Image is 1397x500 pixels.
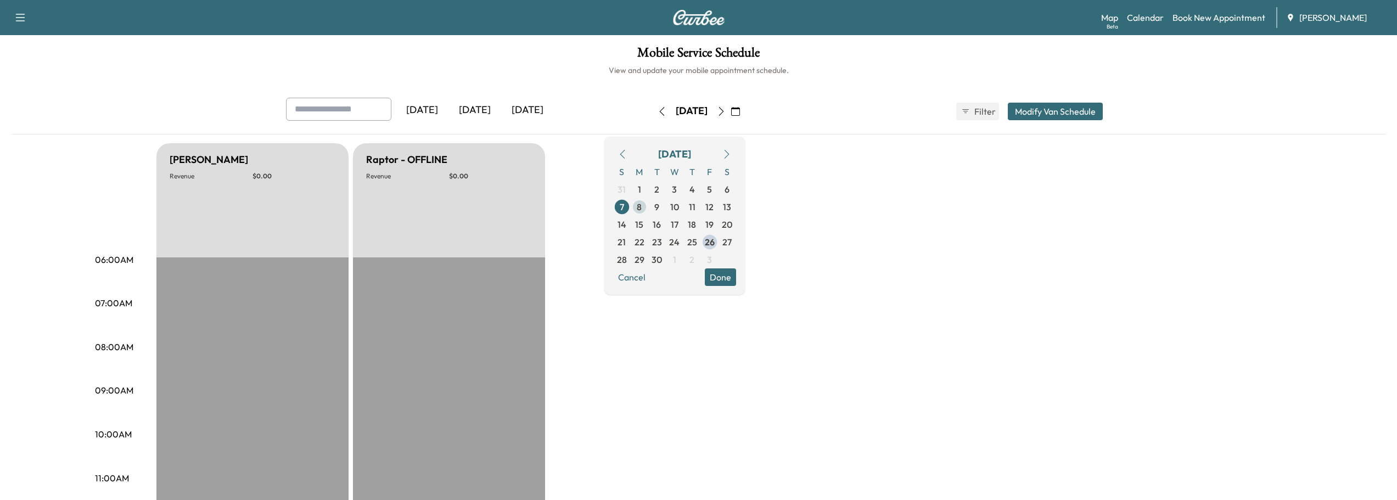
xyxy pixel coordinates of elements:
[170,152,248,167] h5: [PERSON_NAME]
[448,98,501,123] div: [DATE]
[618,235,626,249] span: 21
[366,172,449,181] p: Revenue
[620,200,624,214] span: 7
[689,200,695,214] span: 11
[688,218,696,231] span: 18
[673,253,676,266] span: 1
[705,235,715,249] span: 26
[670,200,679,214] span: 10
[637,200,642,214] span: 8
[671,218,678,231] span: 17
[683,163,701,181] span: T
[1101,11,1118,24] a: MapBeta
[95,253,133,266] p: 06:00AM
[170,172,253,181] p: Revenue
[95,340,133,353] p: 08:00AM
[635,235,644,249] span: 22
[719,163,736,181] span: S
[449,172,532,181] p: $ 0.00
[95,296,132,310] p: 07:00AM
[1299,11,1367,24] span: [PERSON_NAME]
[722,218,732,231] span: 20
[1127,11,1164,24] a: Calendar
[1172,11,1265,24] a: Book New Appointment
[722,235,732,249] span: 27
[705,268,736,286] button: Done
[95,428,132,441] p: 10:00AM
[501,98,554,123] div: [DATE]
[689,253,694,266] span: 2
[635,218,643,231] span: 15
[617,253,627,266] span: 28
[974,105,994,118] span: Filter
[705,200,714,214] span: 12
[672,10,725,25] img: Curbee Logo
[648,163,666,181] span: T
[1107,23,1118,31] div: Beta
[654,183,659,196] span: 2
[701,163,719,181] span: F
[653,218,661,231] span: 16
[253,172,335,181] p: $ 0.00
[631,163,648,181] span: M
[707,183,712,196] span: 5
[669,235,680,249] span: 24
[672,183,677,196] span: 3
[613,268,650,286] button: Cancel
[725,183,730,196] span: 6
[666,163,683,181] span: W
[95,384,133,397] p: 09:00AM
[635,253,644,266] span: 29
[652,235,662,249] span: 23
[658,147,691,162] div: [DATE]
[707,253,712,266] span: 3
[11,46,1386,65] h1: Mobile Service Schedule
[705,218,714,231] span: 19
[11,65,1386,76] h6: View and update your mobile appointment schedule.
[956,103,999,120] button: Filter
[618,183,626,196] span: 31
[1008,103,1103,120] button: Modify Van Schedule
[652,253,662,266] span: 30
[676,104,708,118] div: [DATE]
[689,183,695,196] span: 4
[638,183,641,196] span: 1
[618,218,626,231] span: 14
[95,471,129,485] p: 11:00AM
[613,163,631,181] span: S
[366,152,447,167] h5: Raptor - OFFLINE
[396,98,448,123] div: [DATE]
[654,200,659,214] span: 9
[687,235,697,249] span: 25
[723,200,731,214] span: 13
